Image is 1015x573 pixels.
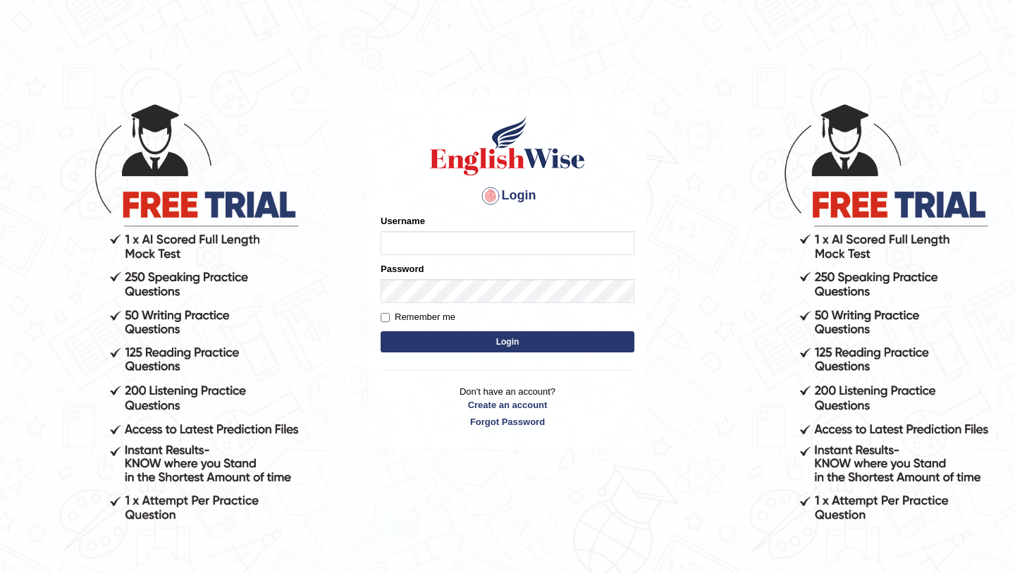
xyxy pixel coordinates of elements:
[427,114,588,178] img: Logo of English Wise sign in for intelligent practice with AI
[381,262,424,276] label: Password
[381,331,634,352] button: Login
[381,385,634,429] p: Don't have an account?
[381,398,634,412] a: Create an account
[381,310,455,324] label: Remember me
[381,185,634,207] h4: Login
[381,313,390,322] input: Remember me
[381,415,634,429] a: Forgot Password
[381,214,425,228] label: Username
